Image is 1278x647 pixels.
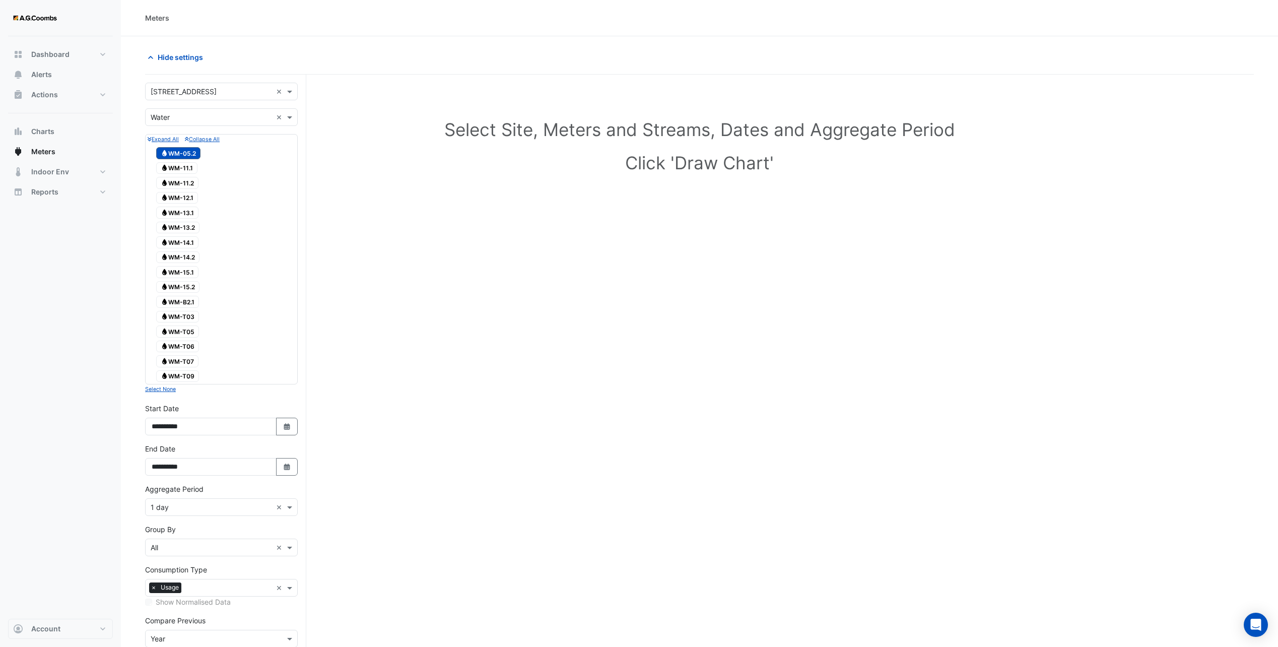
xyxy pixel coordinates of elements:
button: Alerts [8,64,113,85]
app-icon: Charts [13,126,23,137]
span: Dashboard [31,49,70,59]
fa-icon: Water [161,194,168,202]
span: Actions [31,90,58,100]
span: Clear [276,86,285,97]
span: WM-14.2 [156,251,199,264]
span: Account [31,624,60,634]
app-icon: Actions [13,90,23,100]
span: WM-12.1 [156,192,198,204]
span: Indoor Env [31,167,69,177]
span: WM-15.2 [156,281,199,293]
fa-icon: Water [161,209,168,216]
span: WM-13.2 [156,222,199,234]
fa-icon: Water [161,238,168,246]
span: Meters [31,147,55,157]
span: Charts [31,126,54,137]
span: Clear [276,502,285,512]
label: Group By [145,524,176,535]
fa-icon: Water [161,268,168,276]
span: WM-T07 [156,355,198,367]
span: WM-B2.1 [156,296,199,308]
span: × [149,583,158,593]
button: Meters [8,142,113,162]
fa-icon: Water [161,283,168,291]
button: Reports [8,182,113,202]
span: WM-05.2 [156,147,200,159]
span: WM-11.1 [156,162,197,174]
app-icon: Alerts [13,70,23,80]
fa-icon: Water [161,224,168,231]
label: Aggregate Period [145,484,204,494]
span: WM-T09 [156,370,199,382]
span: Hide settings [158,52,203,62]
span: WM-T03 [156,311,199,323]
div: Meters [145,13,169,23]
app-icon: Indoor Env [13,167,23,177]
button: Hide settings [145,48,210,66]
h1: Select Site, Meters and Streams, Dates and Aggregate Period [161,119,1238,140]
app-icon: Meters [13,147,23,157]
fa-icon: Water [161,357,168,365]
button: Actions [8,85,113,105]
app-icon: Dashboard [13,49,23,59]
fa-icon: Water [161,253,168,261]
label: Compare Previous [145,615,206,626]
button: Charts [8,121,113,142]
span: Alerts [31,70,52,80]
button: Collapse All [185,135,220,144]
span: WM-11.2 [156,177,198,189]
button: Expand All [148,135,179,144]
fa-icon: Water [161,179,168,186]
small: Expand All [148,136,179,143]
label: Consumption Type [145,564,207,575]
fa-icon: Water [161,149,168,157]
span: WM-T05 [156,326,199,338]
img: Company Logo [12,8,57,28]
span: Reports [31,187,58,197]
span: Clear [276,583,285,593]
span: Usage [158,583,181,593]
fa-icon: Water [161,298,168,305]
button: Dashboard [8,44,113,64]
span: WM-14.1 [156,236,198,248]
span: WM-T06 [156,341,199,353]
app-icon: Reports [13,187,23,197]
div: Open Intercom Messenger [1244,613,1268,637]
button: Indoor Env [8,162,113,182]
span: Clear [276,112,285,122]
h1: Click 'Draw Chart' [161,152,1238,173]
fa-icon: Water [161,164,168,172]
fa-icon: Water [161,313,168,320]
fa-icon: Water [161,328,168,335]
fa-icon: Select Date [283,422,292,431]
fa-icon: Select Date [283,463,292,471]
span: WM-13.1 [156,207,198,219]
span: WM-15.1 [156,266,198,278]
div: Selected meters/streams do not support normalisation [145,597,298,607]
button: Account [8,619,113,639]
span: Clear [276,542,285,553]
fa-icon: Water [161,372,168,380]
label: End Date [145,443,175,454]
label: Start Date [145,403,179,414]
small: Select None [145,386,176,393]
button: Select None [145,384,176,394]
label: Show Normalised Data [156,597,231,607]
fa-icon: Water [161,343,168,350]
small: Collapse All [185,136,220,143]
